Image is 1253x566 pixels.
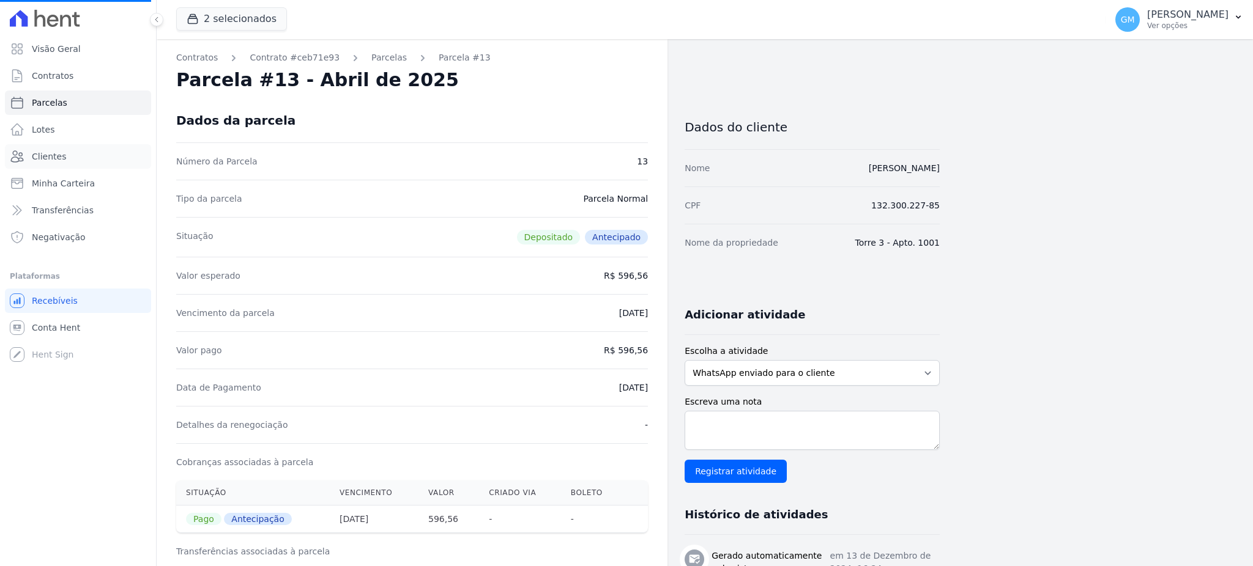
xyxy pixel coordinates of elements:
span: Visão Geral [32,43,81,55]
button: GM [PERSON_NAME] Ver opções [1106,2,1253,37]
a: [PERSON_NAME] [869,163,940,173]
dt: Cobranças associadas à parcela [176,456,313,468]
h3: Dados do cliente [685,120,940,134]
a: Minha Carteira [5,171,151,196]
dt: Nome [685,162,710,174]
a: Parcelas [5,90,151,115]
dd: - [645,419,648,431]
dd: Torre 3 - Apto. 1001 [855,237,940,249]
span: Recebíveis [32,295,78,307]
span: Negativação [32,231,86,243]
span: Contratos [32,70,73,82]
p: [PERSON_NAME] [1147,9,1229,21]
dt: Tipo da parcela [176,193,242,205]
a: Transferências [5,198,151,222]
th: - [479,505,560,533]
label: Escreva uma nota [685,395,940,408]
a: Visão Geral [5,37,151,61]
h3: Histórico de atividades [685,507,828,522]
dt: Vencimento da parcela [176,307,275,319]
a: Contratos [176,51,218,64]
dt: CPF [685,199,701,211]
span: GM [1121,15,1135,24]
h3: Transferências associadas à parcela [176,545,648,557]
dt: Nome da propriedade [685,237,778,249]
span: Minha Carteira [32,177,95,189]
dd: [DATE] [619,381,648,394]
dd: 132.300.227-85 [871,199,940,211]
th: Situação [176,480,330,505]
a: Conta Hent [5,315,151,340]
span: Depositado [517,230,581,244]
dt: Número da Parcela [176,155,258,167]
dd: R$ 596,56 [604,344,648,356]
a: Clientes [5,144,151,169]
dt: Valor pago [176,344,222,356]
a: Recebíveis [5,289,151,313]
span: Antecipação [224,513,291,525]
dt: Detalhes da renegociação [176,419,288,431]
dt: Situação [176,230,214,244]
div: Dados da parcela [176,113,296,128]
span: Conta Hent [32,322,80,334]
button: 2 selecionados [176,7,287,31]
dd: R$ 596,56 [604,270,648,282]
th: 596,56 [418,505,479,533]
a: Parcelas [371,51,407,64]
span: Antecipado [585,230,648,244]
a: Contratos [5,64,151,88]
span: Clientes [32,150,66,163]
a: Negativação [5,225,151,249]
th: Valor [418,480,479,505]
h2: Parcela #13 - Abril de 2025 [176,69,459,91]
p: Ver opções [1147,21,1229,31]
th: [DATE] [330,505,418,533]
dd: [DATE] [619,307,648,319]
th: Vencimento [330,480,418,505]
th: Criado via [479,480,560,505]
span: Pago [186,513,221,525]
dd: Parcela Normal [583,193,648,205]
h3: Adicionar atividade [685,307,805,322]
input: Registrar atividade [685,460,787,483]
div: Plataformas [10,269,146,284]
span: Lotes [32,123,55,136]
a: Contrato #ceb71e93 [250,51,340,64]
th: - [561,505,624,533]
span: Transferências [32,204,94,216]
dt: Valor esperado [176,270,240,282]
label: Escolha a atividade [685,345,940,358]
dd: 13 [637,155,648,167]
a: Lotes [5,117,151,142]
dt: Data de Pagamento [176,381,261,394]
th: Boleto [561,480,624,505]
span: Parcelas [32,97,67,109]
a: Parcela #13 [439,51,491,64]
nav: Breadcrumb [176,51,648,64]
